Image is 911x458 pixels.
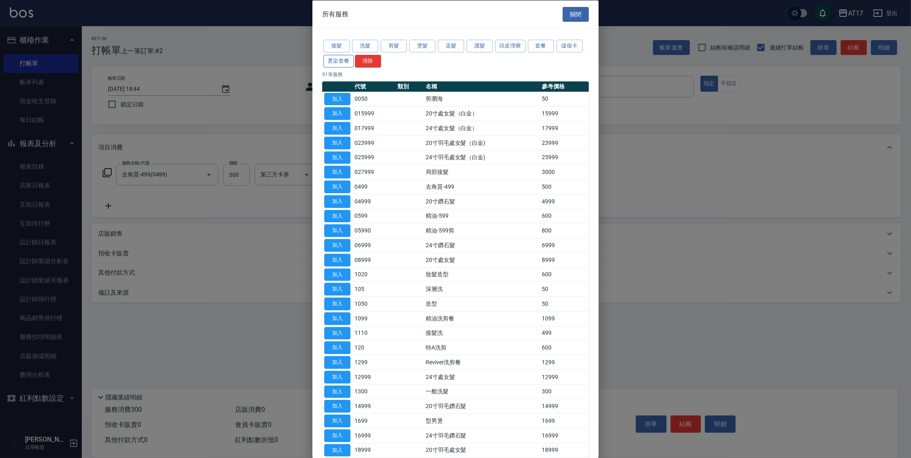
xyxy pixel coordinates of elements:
td: 17999 [540,121,589,135]
button: 儲值卡 [556,40,583,52]
td: 0050 [352,92,395,106]
button: 加入 [324,268,350,281]
button: 加入 [324,239,350,252]
td: 精油-599 [424,209,540,223]
span: 所有服務 [322,10,348,18]
button: 加入 [324,210,350,222]
td: 50 [540,296,589,311]
td: 剪瀏海 [424,92,540,106]
td: 600 [540,340,589,355]
td: 20寸處女髮 [424,253,540,267]
button: 加入 [324,224,350,237]
td: 1299 [540,355,589,370]
p: 91 筆服務 [322,70,589,78]
button: 清除 [355,54,381,67]
td: 015999 [352,106,395,121]
button: 頭皮理療 [495,40,525,52]
td: 23999 [540,135,589,150]
td: 05990 [352,223,395,238]
td: 600 [540,209,589,223]
button: 洗髮 [352,40,378,52]
button: 加入 [324,166,350,178]
td: 20寸羽毛處女髮（白金) [424,135,540,150]
td: 500 [540,179,589,194]
td: 20寸處女髮（白金） [424,106,540,121]
td: 025999 [352,150,395,165]
button: 加入 [324,283,350,296]
td: 1099 [352,311,395,326]
button: 加入 [324,356,350,369]
button: 加入 [324,151,350,164]
td: 027999 [352,165,395,179]
button: 加入 [324,136,350,149]
button: 加入 [324,253,350,266]
td: 1699 [352,413,395,428]
td: 16999 [540,428,589,443]
td: 局部接髮 [424,165,540,179]
td: 一般洗髮 [424,384,540,399]
td: 600 [540,267,589,282]
td: 08999 [352,253,395,267]
button: 加入 [324,107,350,120]
td: 1099 [540,311,589,326]
td: 023999 [352,135,395,150]
td: 型男燙 [424,413,540,428]
td: 12999 [352,370,395,384]
td: 精油洗剪餐 [424,311,540,326]
td: 24寸羽毛處女髮（白金) [424,150,540,165]
td: 3000 [540,165,589,179]
button: 加入 [324,195,350,208]
td: 1299 [352,355,395,370]
td: 1699 [540,413,589,428]
td: Reviver洗剪餐 [424,355,540,370]
td: 14999 [540,399,589,413]
td: 800 [540,223,589,238]
td: 06999 [352,238,395,253]
button: 加入 [324,341,350,354]
td: 04999 [352,194,395,209]
td: 1050 [352,296,395,311]
td: 499 [540,326,589,341]
button: 護髮 [467,40,493,52]
td: 深層洗 [424,282,540,296]
button: 加入 [324,400,350,413]
button: 加入 [324,415,350,427]
button: 染髮 [438,40,464,52]
td: 20寸鑽石髮 [424,194,540,209]
td: 24寸處女髮 [424,370,540,384]
td: 50 [540,92,589,106]
td: 接髮洗 [424,326,540,341]
td: 8999 [540,253,589,267]
td: 105 [352,282,395,296]
button: 加入 [324,180,350,193]
th: 類別 [395,81,424,92]
button: 關閉 [563,7,589,22]
td: 25999 [540,150,589,165]
td: 0499 [352,179,395,194]
td: 12999 [540,370,589,384]
td: 120 [352,340,395,355]
td: 50 [540,282,589,296]
td: 1020 [352,267,395,282]
td: 特A洗剪 [424,340,540,355]
td: 16999 [352,428,395,443]
button: 燙染套餐 [323,54,354,67]
td: 1300 [352,384,395,399]
button: 加入 [324,429,350,442]
button: 套餐 [528,40,554,52]
td: 18999 [540,443,589,458]
button: 加入 [324,93,350,105]
td: 造型 [424,296,540,311]
td: 24寸鑽石髮 [424,238,540,253]
td: 18999 [352,443,395,458]
td: 4999 [540,194,589,209]
td: 14999 [352,399,395,413]
button: 剪髮 [381,40,407,52]
td: 20寸羽毛處女髮 [424,443,540,458]
td: 15999 [540,106,589,121]
th: 參考價格 [540,81,589,92]
th: 名稱 [424,81,540,92]
td: 1110 [352,326,395,341]
button: 加入 [324,122,350,135]
td: 24寸處女髮（白金） [424,121,540,135]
